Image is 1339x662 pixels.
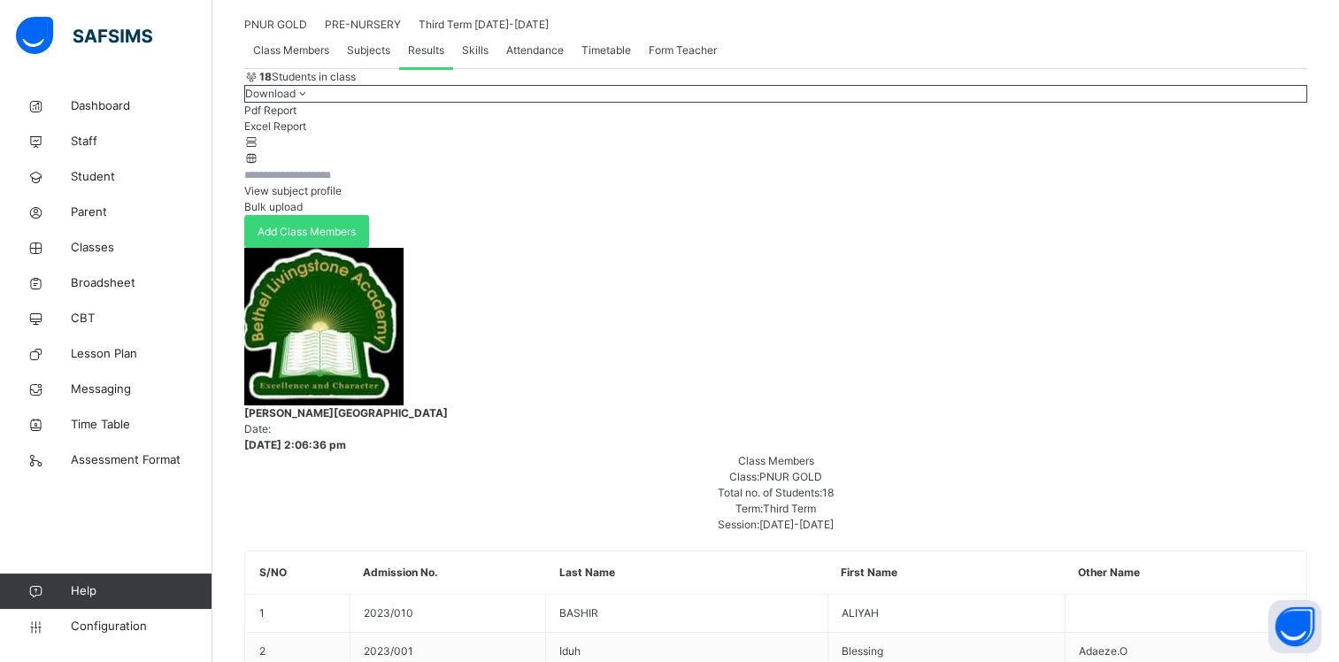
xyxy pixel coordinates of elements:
span: Bulk upload [244,200,303,213]
span: Third Term [763,502,816,515]
span: [DATE] 2:06:36 pm [244,437,1307,453]
span: Broadsheet [71,274,212,292]
img: bethel.png [244,248,404,405]
span: Third Term [DATE]-[DATE] [419,18,549,31]
span: Download [245,87,296,100]
span: [PERSON_NAME][GEOGRAPHIC_DATA] [244,405,1307,421]
span: PNUR GOLD [759,470,822,483]
span: Lesson Plan [71,345,212,363]
span: Subjects [347,42,390,58]
span: Messaging [71,381,212,398]
span: Configuration [71,618,212,635]
th: Admission No. [350,551,546,595]
span: Attendance [506,42,564,58]
img: safsims [16,17,152,54]
span: Add Class Members [258,224,356,240]
span: Classes [71,239,212,257]
span: Timetable [581,42,631,58]
li: dropdown-list-item-null-0 [244,103,1307,119]
span: Assessment Format [71,451,212,469]
span: Class Members [253,42,329,58]
span: Class: [729,470,759,483]
span: PNUR GOLD [244,18,307,31]
td: 1 [246,595,350,633]
th: First Name [827,551,1065,595]
span: Form Teacher [649,42,717,58]
td: 2023/010 [350,595,546,633]
span: Skills [462,42,489,58]
span: View subject profile [244,184,342,197]
span: Time Table [71,416,212,434]
button: Open asap [1268,600,1321,653]
td: BASHIR [546,595,827,633]
span: Dashboard [71,97,212,115]
span: PRE-NURSERY [325,18,401,31]
span: Term: [735,502,763,515]
span: CBT [71,310,212,327]
span: Class Members [738,454,814,467]
span: 18 [822,486,834,499]
span: Parent [71,204,212,221]
li: dropdown-list-item-null-1 [244,119,1307,135]
th: Last Name [546,551,827,595]
span: Total no. of Students: [718,486,822,499]
th: Other Name [1065,551,1306,595]
span: Help [71,582,212,600]
span: Date: [244,422,271,435]
span: Session: [718,518,759,531]
b: 18 [259,70,272,83]
th: S/NO [246,551,350,595]
span: Staff [71,133,212,150]
span: Students in class [259,69,356,85]
span: Results [408,42,444,58]
span: [DATE]-[DATE] [759,518,834,531]
td: ALIYAH [827,595,1065,633]
span: Student [71,168,212,186]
